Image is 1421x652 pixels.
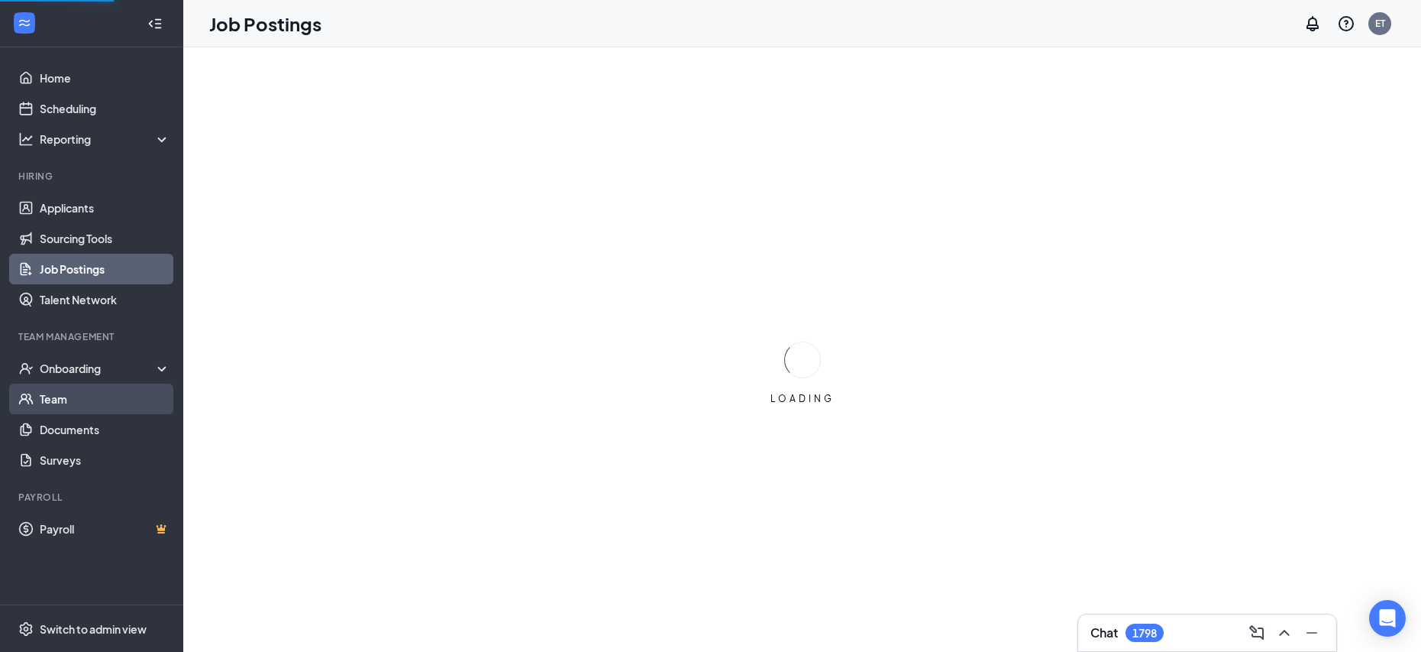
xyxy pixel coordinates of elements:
a: Talent Network [40,284,170,315]
button: Minimize [1300,621,1324,645]
a: Scheduling [40,93,170,124]
div: LOADING [764,392,841,405]
svg: Minimize [1303,624,1321,642]
svg: Settings [18,621,34,637]
div: Hiring [18,170,167,183]
div: ET [1375,17,1385,30]
button: ChevronUp [1272,621,1297,645]
button: ComposeMessage [1245,621,1269,645]
a: Applicants [40,193,170,223]
a: Job Postings [40,254,170,284]
div: Team Management [18,330,167,343]
a: PayrollCrown [40,514,170,544]
div: Open Intercom Messenger [1369,600,1406,637]
div: Reporting [40,131,171,147]
svg: Collapse [147,16,163,31]
svg: UserCheck [18,361,34,376]
div: Switch to admin view [40,621,147,637]
svg: Analysis [18,131,34,147]
svg: WorkstreamLogo [17,15,32,31]
h3: Chat [1090,624,1118,641]
svg: Notifications [1303,15,1322,33]
div: 1798 [1132,627,1157,640]
h1: Job Postings [209,11,321,37]
div: Onboarding [40,361,157,376]
a: Sourcing Tools [40,223,170,254]
svg: ChevronUp [1275,624,1293,642]
a: Home [40,63,170,93]
svg: QuestionInfo [1337,15,1355,33]
svg: ComposeMessage [1248,624,1266,642]
a: Surveys [40,445,170,475]
a: Documents [40,414,170,445]
a: Team [40,384,170,414]
div: Payroll [18,491,167,504]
